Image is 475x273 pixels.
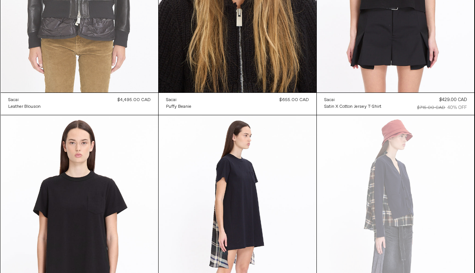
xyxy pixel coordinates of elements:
div: $429.00 CAD [439,97,467,103]
div: $715.00 CAD [417,104,445,111]
div: Sacai [324,97,335,103]
div: Satin x Cotton Jersey T-Shirt [324,104,381,110]
div: $4,495.00 CAD [118,97,151,103]
div: $655.00 CAD [279,97,309,103]
a: Sacai [166,97,191,103]
a: Satin x Cotton Jersey T-Shirt [324,103,381,110]
a: Puffy Beanie [166,103,191,110]
div: Sacai [8,97,19,103]
div: Puffy Beanie [166,104,191,110]
a: Sacai [8,97,41,103]
div: Leather Blouson [8,104,41,110]
div: 40% OFF [447,104,467,111]
a: Sacai [324,97,381,103]
a: Leather Blouson [8,103,41,110]
div: Sacai [166,97,176,103]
